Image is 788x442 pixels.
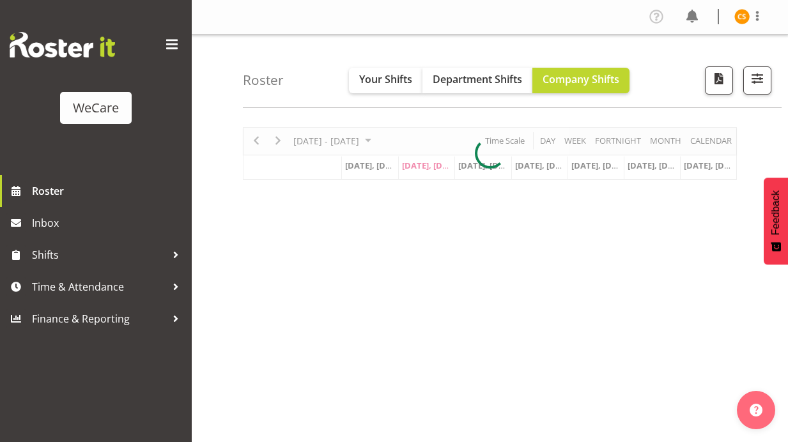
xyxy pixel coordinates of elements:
[750,404,762,416] img: help-xxl-2.png
[734,9,750,24] img: catherine-stewart11254.jpg
[32,245,166,264] span: Shifts
[243,73,284,88] h4: Roster
[770,190,782,235] span: Feedback
[532,68,630,93] button: Company Shifts
[743,66,771,95] button: Filter Shifts
[543,72,619,86] span: Company Shifts
[359,72,412,86] span: Your Shifts
[32,181,185,201] span: Roster
[32,213,185,232] span: Inbox
[422,68,532,93] button: Department Shifts
[32,309,166,328] span: Finance & Reporting
[705,66,733,95] button: Download a PDF of the roster according to the set date range.
[32,277,166,296] span: Time & Attendance
[73,98,119,118] div: WeCare
[349,68,422,93] button: Your Shifts
[764,178,788,264] button: Feedback - Show survey
[10,32,115,57] img: Rosterit website logo
[433,72,522,86] span: Department Shifts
